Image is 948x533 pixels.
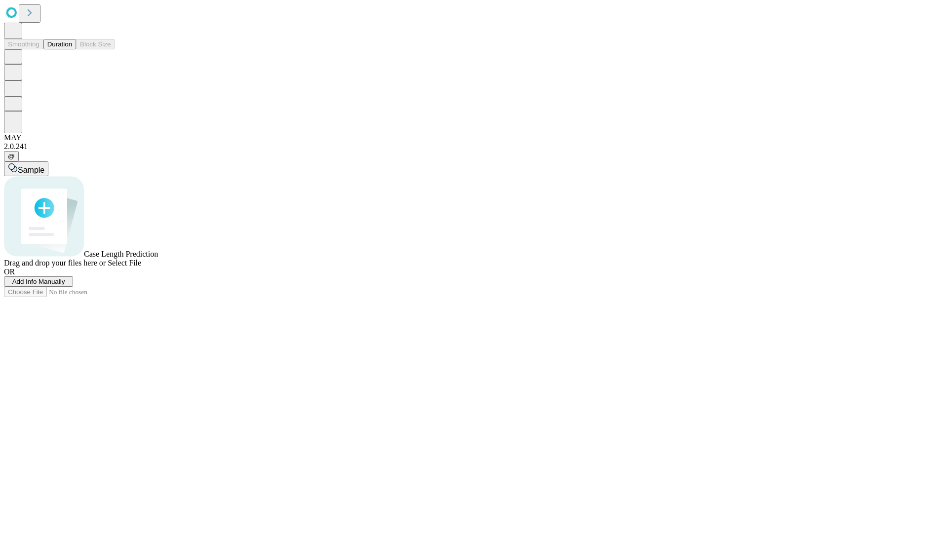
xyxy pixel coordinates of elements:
[4,259,106,267] span: Drag and drop your files here or
[4,161,48,176] button: Sample
[8,152,15,160] span: @
[84,250,158,258] span: Case Length Prediction
[18,166,44,174] span: Sample
[4,151,19,161] button: @
[12,278,65,285] span: Add Info Manually
[4,267,15,276] span: OR
[43,39,76,49] button: Duration
[4,133,944,142] div: MAY
[4,276,73,287] button: Add Info Manually
[4,142,944,151] div: 2.0.241
[4,39,43,49] button: Smoothing
[108,259,141,267] span: Select File
[76,39,115,49] button: Block Size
